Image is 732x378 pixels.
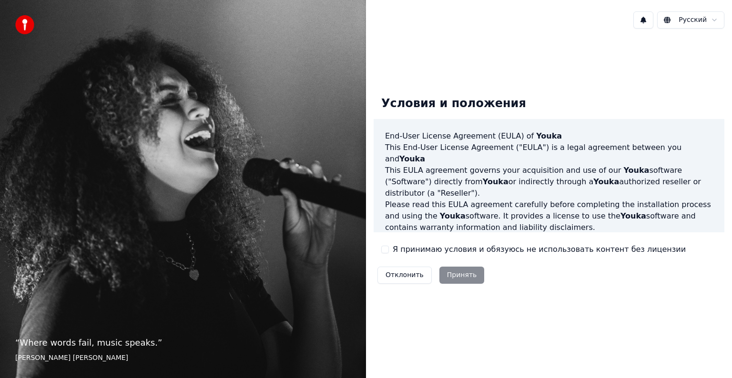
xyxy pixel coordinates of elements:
[15,336,351,349] p: “ Where words fail, music speaks. ”
[385,130,713,142] h3: End-User License Agreement (EULA) of
[536,131,562,140] span: Youka
[393,244,686,255] label: Я принимаю условия и обязуюсь не использовать контент без лицензии
[399,154,425,163] span: Youka
[385,142,713,165] p: This End-User License Agreement ("EULA") is a legal agreement between you and
[623,166,649,175] span: Youka
[593,177,619,186] span: Youka
[385,199,713,233] p: Please read this EULA agreement carefully before completing the installation process and using th...
[15,15,34,34] img: youka
[377,267,432,284] button: Отклонить
[620,211,646,220] span: Youka
[483,177,508,186] span: Youka
[385,165,713,199] p: This EULA agreement governs your acquisition and use of our software ("Software") directly from o...
[374,89,534,119] div: Условия и положения
[440,211,466,220] span: Youka
[15,353,351,363] footer: [PERSON_NAME] [PERSON_NAME]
